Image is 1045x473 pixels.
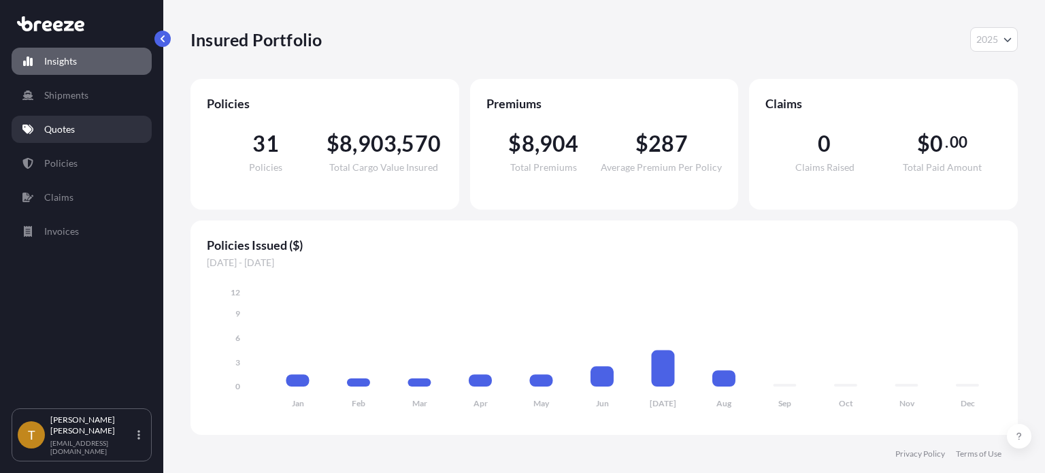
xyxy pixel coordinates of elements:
[945,137,948,148] span: .
[44,191,73,204] p: Claims
[510,163,577,172] span: Total Premiums
[252,133,278,154] span: 31
[44,157,78,170] p: Policies
[961,398,975,408] tspan: Dec
[956,448,1001,459] a: Terms of Use
[28,428,35,442] span: T
[12,218,152,245] a: Invoices
[635,133,648,154] span: $
[601,163,722,172] span: Average Premium Per Policy
[818,133,831,154] span: 0
[950,137,967,148] span: 00
[12,150,152,177] a: Policies
[765,95,1001,112] span: Claims
[207,95,443,112] span: Policies
[535,133,540,154] span: ,
[508,133,521,154] span: $
[895,448,945,459] a: Privacy Policy
[839,398,853,408] tspan: Oct
[976,33,998,46] span: 2025
[970,27,1018,52] button: Year Selector
[522,133,535,154] span: 8
[329,163,438,172] span: Total Cargo Value Insured
[44,54,77,68] p: Insights
[412,398,427,408] tspan: Mar
[44,123,75,136] p: Quotes
[716,398,732,408] tspan: Aug
[12,116,152,143] a: Quotes
[190,29,322,50] p: Insured Portfolio
[327,133,339,154] span: $
[930,133,943,154] span: 0
[596,398,609,408] tspan: Jun
[339,133,352,154] span: 8
[44,88,88,102] p: Shipments
[778,398,791,408] tspan: Sep
[207,237,1001,253] span: Policies Issued ($)
[292,398,304,408] tspan: Jan
[486,95,723,112] span: Premiums
[44,225,79,238] p: Invoices
[899,398,915,408] tspan: Nov
[648,133,688,154] span: 287
[231,287,240,297] tspan: 12
[358,133,397,154] span: 903
[235,308,240,319] tspan: 9
[12,184,152,211] a: Claims
[12,82,152,109] a: Shipments
[917,133,930,154] span: $
[352,133,357,154] span: ,
[401,133,441,154] span: 570
[352,398,365,408] tspan: Feb
[249,163,282,172] span: Policies
[235,333,240,343] tspan: 6
[12,48,152,75] a: Insights
[540,133,579,154] span: 904
[235,381,240,391] tspan: 0
[650,398,676,408] tspan: [DATE]
[235,357,240,368] tspan: 3
[533,398,550,408] tspan: May
[50,414,135,436] p: [PERSON_NAME] [PERSON_NAME]
[903,163,982,172] span: Total Paid Amount
[795,163,855,172] span: Claims Raised
[474,398,488,408] tspan: Apr
[397,133,401,154] span: ,
[50,439,135,455] p: [EMAIL_ADDRESS][DOMAIN_NAME]
[207,256,1001,270] span: [DATE] - [DATE]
